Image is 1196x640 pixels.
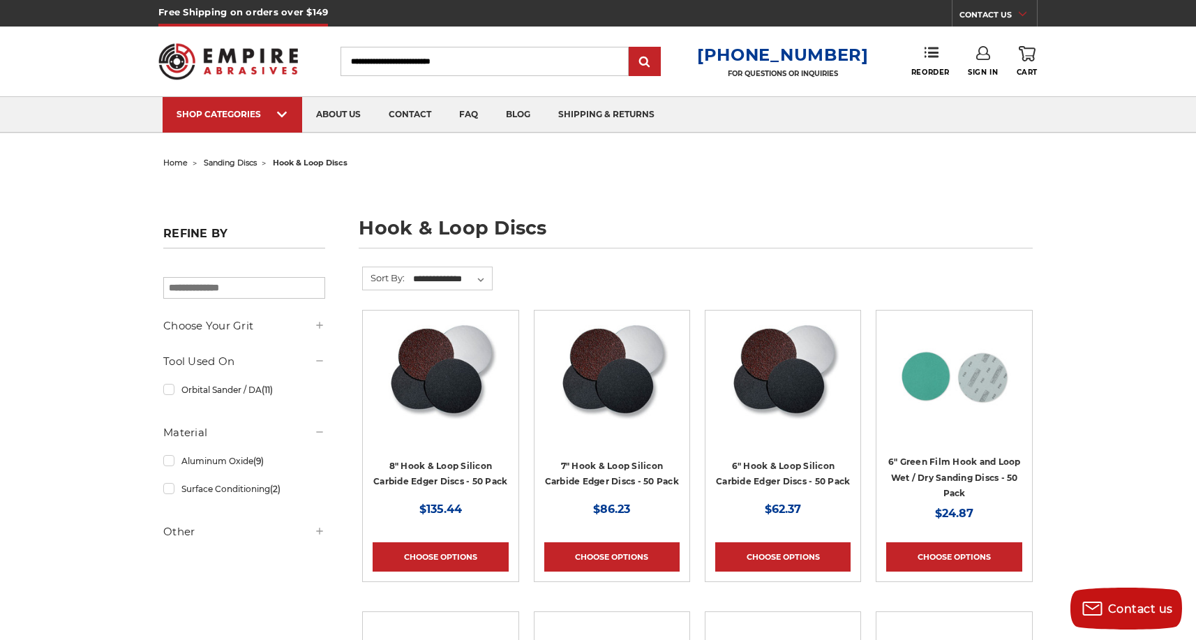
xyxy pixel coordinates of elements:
a: 6" Green Film Hook and Loop Wet / Dry Sanding Discs - 50 Pack [888,456,1021,498]
button: Contact us [1070,588,1182,630]
img: Empire Abrasives [158,34,298,89]
a: Aluminum Oxide [163,449,325,473]
span: Contact us [1108,602,1173,616]
span: (11) [262,385,273,395]
span: (9) [253,456,264,466]
h5: Other [163,523,325,540]
a: blog [492,97,544,133]
p: FOR QUESTIONS OR INQUIRIES [697,69,869,78]
a: Choose Options [544,542,680,572]
a: Surface Conditioning [163,477,325,501]
span: $24.87 [935,507,973,520]
a: about us [302,97,375,133]
h5: Choose Your Grit [163,318,325,334]
a: Choose Options [715,542,851,572]
a: 7" Hook & Loop Silicon Carbide Edger Discs - 50 Pack [545,461,679,487]
a: 6" Hook & Loop Silicon Carbide Edger Discs - 50 Pack [716,461,850,487]
a: Choose Options [373,542,508,572]
a: 6-inch 60-grit green film hook and loop sanding discs with fast cutting aluminum oxide for coarse... [886,320,1022,456]
label: Sort By: [363,267,405,288]
span: $62.37 [765,503,801,516]
a: Reorder [911,46,950,76]
span: Cart [1017,68,1038,77]
h1: hook & loop discs [359,218,1033,248]
img: Silicon Carbide 6" Hook & Loop Edger Discs [726,320,839,432]
a: CONTACT US [959,7,1037,27]
span: hook & loop discs [273,158,347,168]
h5: Refine by [163,227,325,248]
img: Silicon Carbide 8" Hook & Loop Edger Discs [384,320,497,432]
a: contact [375,97,445,133]
a: home [163,158,188,168]
a: faq [445,97,492,133]
a: Choose Options [886,542,1022,572]
a: Cart [1017,46,1038,77]
span: $86.23 [593,503,630,516]
a: 8" Hook & Loop Silicon Carbide Edger Discs - 50 Pack [373,461,507,487]
h5: Tool Used On [163,353,325,370]
a: Silicon Carbide 8" Hook & Loop Edger Discs [373,320,508,456]
a: sanding discs [204,158,257,168]
span: $135.44 [419,503,462,516]
h5: Material [163,424,325,441]
a: Silicon Carbide 7" Hook & Loop Edger Discs [544,320,680,456]
input: Submit [631,48,659,76]
span: Reorder [911,68,950,77]
select: Sort By: [411,269,492,290]
img: 6-inch 60-grit green film hook and loop sanding discs with fast cutting aluminum oxide for coarse... [899,320,1010,432]
a: Orbital Sander / DA [163,378,325,402]
span: Sign In [968,68,998,77]
span: (2) [270,484,281,494]
a: Silicon Carbide 6" Hook & Loop Edger Discs [715,320,851,456]
a: [PHONE_NUMBER] [697,45,869,65]
img: Silicon Carbide 7" Hook & Loop Edger Discs [555,320,668,432]
div: SHOP CATEGORIES [177,109,288,119]
a: shipping & returns [544,97,668,133]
